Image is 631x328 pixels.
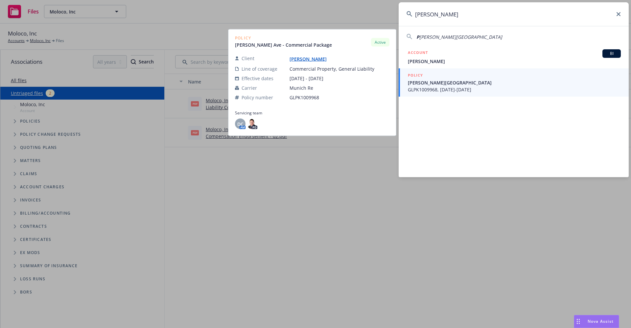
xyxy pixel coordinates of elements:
span: Nova Assist [588,318,614,324]
span: BI [605,51,618,57]
span: [PERSON_NAME][GEOGRAPHIC_DATA] [419,34,502,40]
div: Drag to move [574,315,582,328]
h5: POLICY [408,72,423,79]
span: P [416,34,419,40]
span: [PERSON_NAME][GEOGRAPHIC_DATA] [408,79,621,86]
a: ACCOUNTBI[PERSON_NAME] [399,46,629,68]
button: Nova Assist [574,315,619,328]
span: [PERSON_NAME] [408,58,621,65]
a: POLICY[PERSON_NAME][GEOGRAPHIC_DATA]GLPK1009968, [DATE]-[DATE] [399,68,629,97]
h5: ACCOUNT [408,49,428,57]
span: GLPK1009968, [DATE]-[DATE] [408,86,621,93]
input: Search... [399,2,629,26]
